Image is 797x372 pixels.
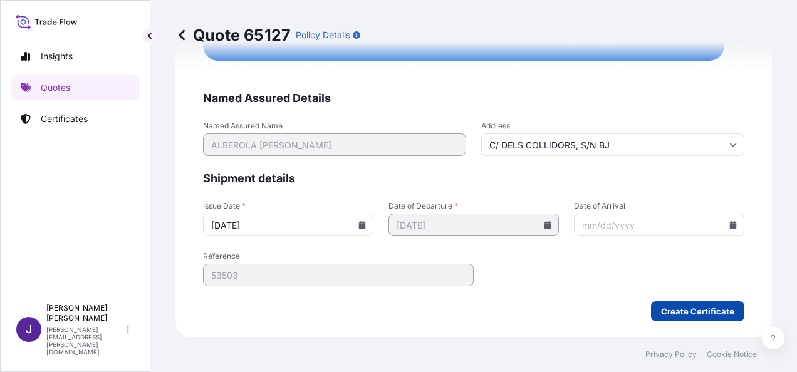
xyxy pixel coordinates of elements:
[481,133,744,156] input: Cargo owner address
[11,44,140,69] a: Insights
[175,25,291,45] p: Quote 65127
[574,214,744,236] input: mm/dd/yyyy
[203,251,474,261] span: Reference
[41,113,88,125] p: Certificates
[203,201,373,211] span: Issue Date
[651,301,744,321] button: Create Certificate
[661,305,734,318] p: Create Certificate
[41,81,70,94] p: Quotes
[41,50,73,63] p: Insights
[203,121,466,131] span: Named Assured Name
[46,303,124,323] p: [PERSON_NAME] [PERSON_NAME]
[645,349,697,359] a: Privacy Policy
[203,264,474,286] input: Your internal reference
[11,106,140,132] a: Certificates
[296,29,350,41] p: Policy Details
[388,214,559,236] input: mm/dd/yyyy
[574,201,744,211] span: Date of Arrival
[203,91,744,106] span: Named Assured Details
[11,75,140,100] a: Quotes
[203,171,744,186] span: Shipment details
[388,201,559,211] span: Date of Departure
[46,326,124,356] p: [PERSON_NAME][EMAIL_ADDRESS][PERSON_NAME][DOMAIN_NAME]
[481,121,744,131] span: Address
[707,349,757,359] a: Cookie Notice
[203,214,373,236] input: mm/dd/yyyy
[26,323,32,336] span: J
